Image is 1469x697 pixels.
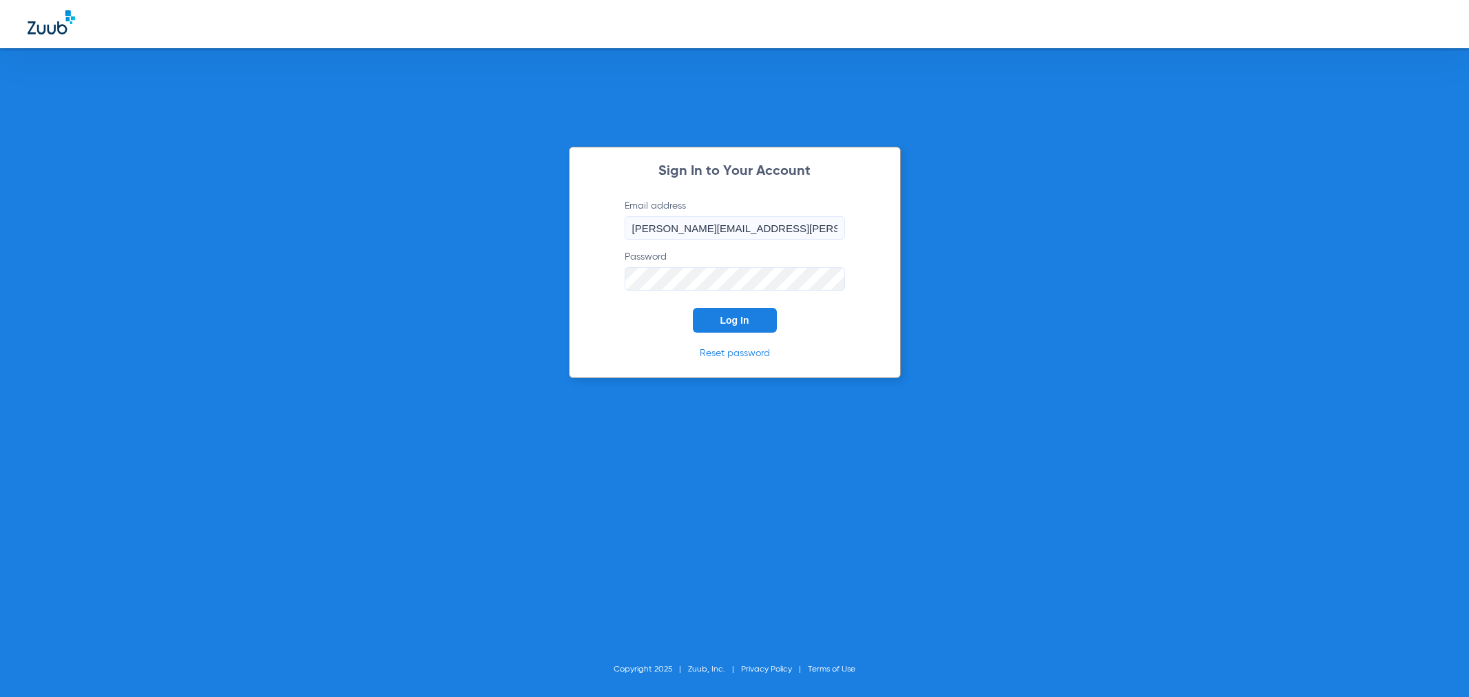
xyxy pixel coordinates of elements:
[28,10,75,34] img: Zuub Logo
[741,665,792,674] a: Privacy Policy
[693,308,777,333] button: Log In
[625,216,845,240] input: Email address
[700,348,770,358] a: Reset password
[625,199,845,240] label: Email address
[604,165,866,178] h2: Sign In to Your Account
[625,267,845,291] input: Password
[808,665,855,674] a: Terms of Use
[720,315,749,326] span: Log In
[614,663,688,676] li: Copyright 2025
[688,663,741,676] li: Zuub, Inc.
[1400,631,1469,697] iframe: Chat Widget
[625,250,845,291] label: Password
